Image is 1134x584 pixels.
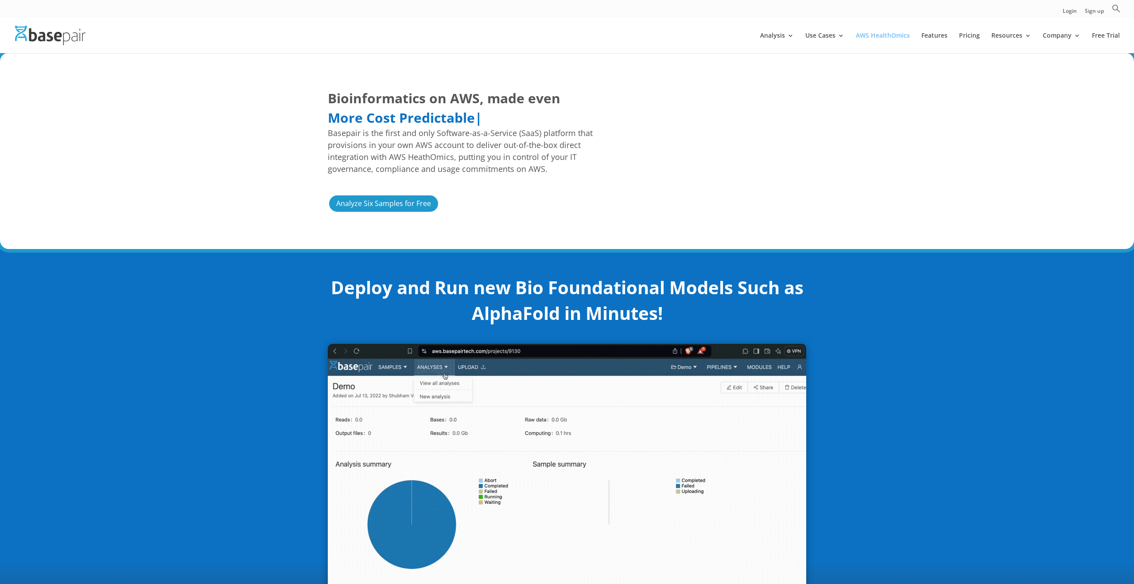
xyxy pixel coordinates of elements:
[328,275,806,331] h2: Deploy and Run new Bio Foundational Models Such as AlphaFold in Minutes!
[328,127,604,175] span: Basepair is the first and only Software-as-a-Service (SaaS) platform that provisions in your own ...
[760,32,794,53] a: Analysis
[328,194,439,213] a: Analyze Six Samples for Free
[1063,8,1077,18] a: Login
[959,32,980,53] a: Pricing
[921,32,948,53] a: Features
[991,32,1031,53] a: Resources
[1043,32,1080,53] a: Company
[328,89,560,108] span: Bioinformatics on AWS, made even
[856,32,910,53] a: AWS HealthOmics
[328,109,475,127] span: More Cost Predictable
[1090,540,1123,573] iframe: Drift Widget Chat Controller
[15,26,85,45] img: Basepair
[1085,8,1104,18] a: Sign up
[805,32,844,53] a: Use Cases
[1092,32,1120,53] a: Free Trial
[631,89,806,187] iframe: Overcoming the Scientific and IT Challenges Associated with Scaling Omics Analysis | AWS Events
[1112,4,1121,13] svg: Search
[1112,4,1121,18] a: Search Icon Link
[475,109,482,127] span: |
